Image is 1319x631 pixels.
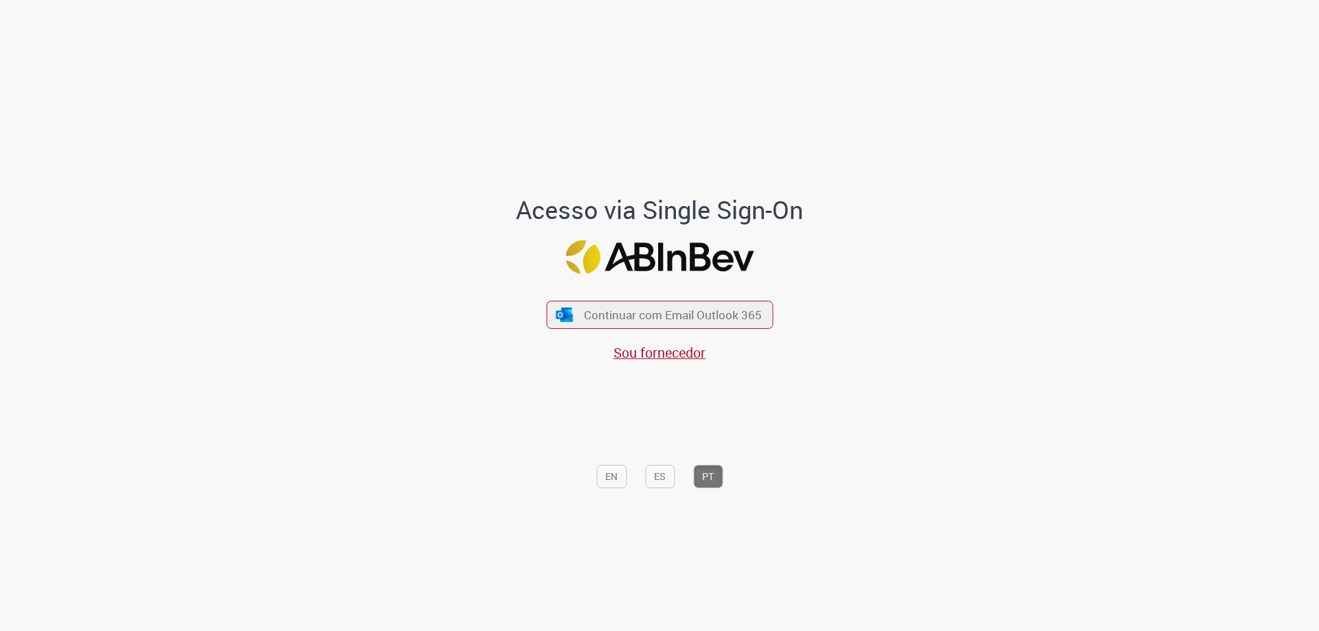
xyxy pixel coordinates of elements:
button: EN [596,465,627,488]
button: ES [645,465,675,488]
span: Continuar com Email Outlook 365 [584,307,762,323]
img: ícone Azure/Microsoft 360 [555,308,574,322]
a: Sou fornecedor [613,343,706,362]
h1: Acesso via Single Sign-On [469,196,850,224]
img: Logo ABInBev [565,240,754,274]
button: ícone Azure/Microsoft 360 Continuar com Email Outlook 365 [546,301,773,329]
button: PT [693,465,723,488]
